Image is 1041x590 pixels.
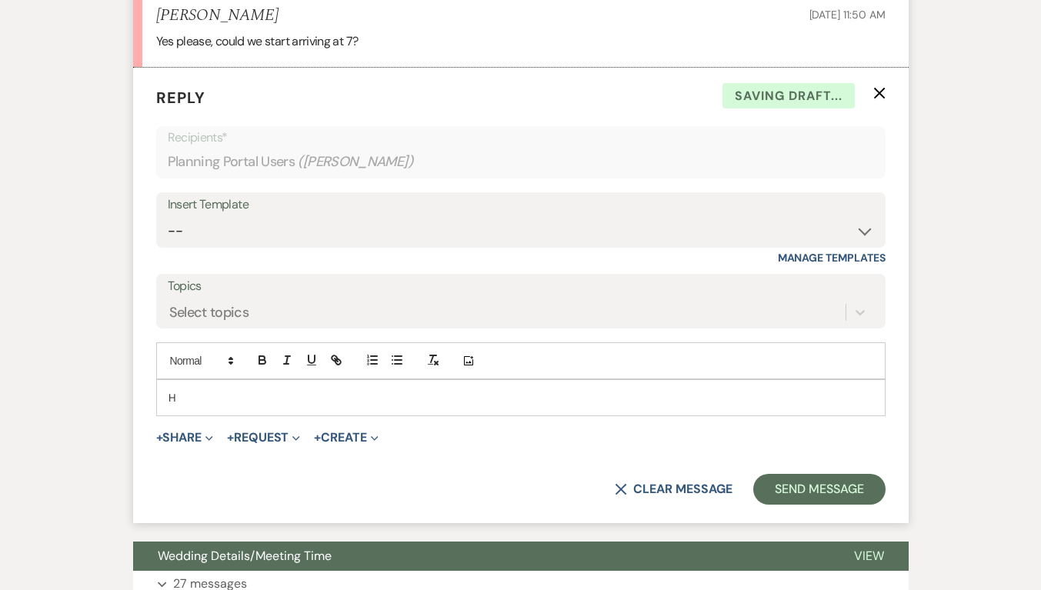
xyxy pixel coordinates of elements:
[168,128,874,148] p: Recipients*
[722,83,855,109] span: Saving draft...
[158,548,332,564] span: Wedding Details/Meeting Time
[168,389,873,406] p: H
[227,432,300,444] button: Request
[778,251,886,265] a: Manage Templates
[314,432,378,444] button: Create
[169,302,249,323] div: Select topics
[156,88,205,108] span: Reply
[156,432,163,444] span: +
[829,542,909,571] button: View
[168,147,874,177] div: Planning Portal Users
[854,548,884,564] span: View
[314,432,321,444] span: +
[156,32,886,52] p: Yes please, could we start arriving at 7?
[753,474,885,505] button: Send Message
[298,152,413,172] span: ( [PERSON_NAME] )
[615,483,732,495] button: Clear message
[156,432,214,444] button: Share
[168,194,874,216] div: Insert Template
[227,432,234,444] span: +
[168,275,874,298] label: Topics
[133,542,829,571] button: Wedding Details/Meeting Time
[156,6,279,25] h5: [PERSON_NAME]
[809,8,886,22] span: [DATE] 11:50 AM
